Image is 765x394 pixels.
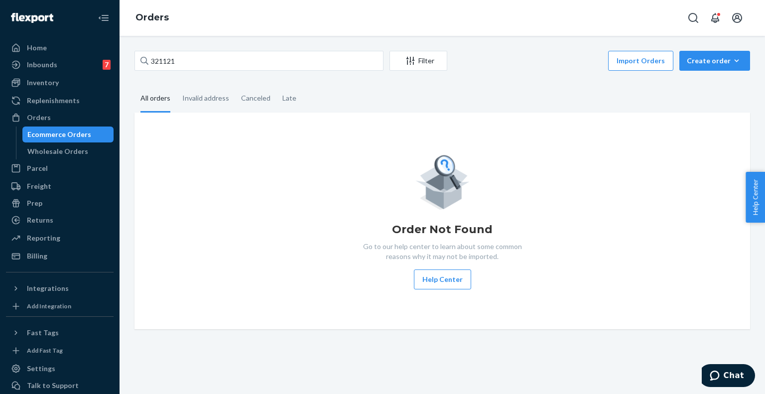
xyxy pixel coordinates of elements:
div: Add Fast Tag [27,346,63,355]
button: Integrations [6,280,114,296]
button: Open notifications [705,8,725,28]
button: Open Search Box [683,8,703,28]
button: Create order [679,51,750,71]
a: Replenishments [6,93,114,109]
div: Wholesale Orders [27,146,88,156]
button: Fast Tags [6,325,114,341]
div: Create order [687,56,743,66]
button: Help Center [414,269,471,289]
h1: Order Not Found [392,222,493,238]
iframe: Opens a widget where you can chat to one of our agents [702,364,755,389]
button: Close Navigation [94,8,114,28]
a: Add Integration [6,300,114,312]
div: Add Integration [27,302,71,310]
img: Empty list [415,152,470,210]
img: Flexport logo [11,13,53,23]
a: Orders [135,12,169,23]
a: Returns [6,212,114,228]
a: Inventory [6,75,114,91]
div: Returns [27,215,53,225]
button: Help Center [746,172,765,223]
div: Inbounds [27,60,57,70]
div: 7 [103,60,111,70]
div: Talk to Support [27,381,79,391]
div: Late [282,85,296,111]
div: Canceled [241,85,270,111]
div: Ecommerce Orders [27,130,91,139]
div: Inventory [27,78,59,88]
a: Inbounds7 [6,57,114,73]
div: Billing [27,251,47,261]
button: Open account menu [727,8,747,28]
div: Prep [27,198,42,208]
div: Filter [390,56,447,66]
a: Reporting [6,230,114,246]
a: Billing [6,248,114,264]
ol: breadcrumbs [127,3,177,32]
div: Reporting [27,233,60,243]
div: Parcel [27,163,48,173]
input: Search orders [134,51,383,71]
button: Import Orders [608,51,673,71]
div: Freight [27,181,51,191]
p: Go to our help center to learn about some common reasons why it may not be imported. [355,242,529,262]
div: Invalid address [182,85,229,111]
a: Wholesale Orders [22,143,114,159]
a: Add Fast Tag [6,345,114,357]
a: Settings [6,361,114,377]
div: Home [27,43,47,53]
a: Parcel [6,160,114,176]
div: Fast Tags [27,328,59,338]
button: Talk to Support [6,378,114,394]
div: Orders [27,113,51,123]
a: Prep [6,195,114,211]
div: Integrations [27,283,69,293]
div: All orders [140,85,170,113]
a: Orders [6,110,114,126]
a: Ecommerce Orders [22,127,114,142]
a: Freight [6,178,114,194]
div: Settings [27,364,55,374]
button: Filter [389,51,447,71]
div: Replenishments [27,96,80,106]
a: Home [6,40,114,56]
